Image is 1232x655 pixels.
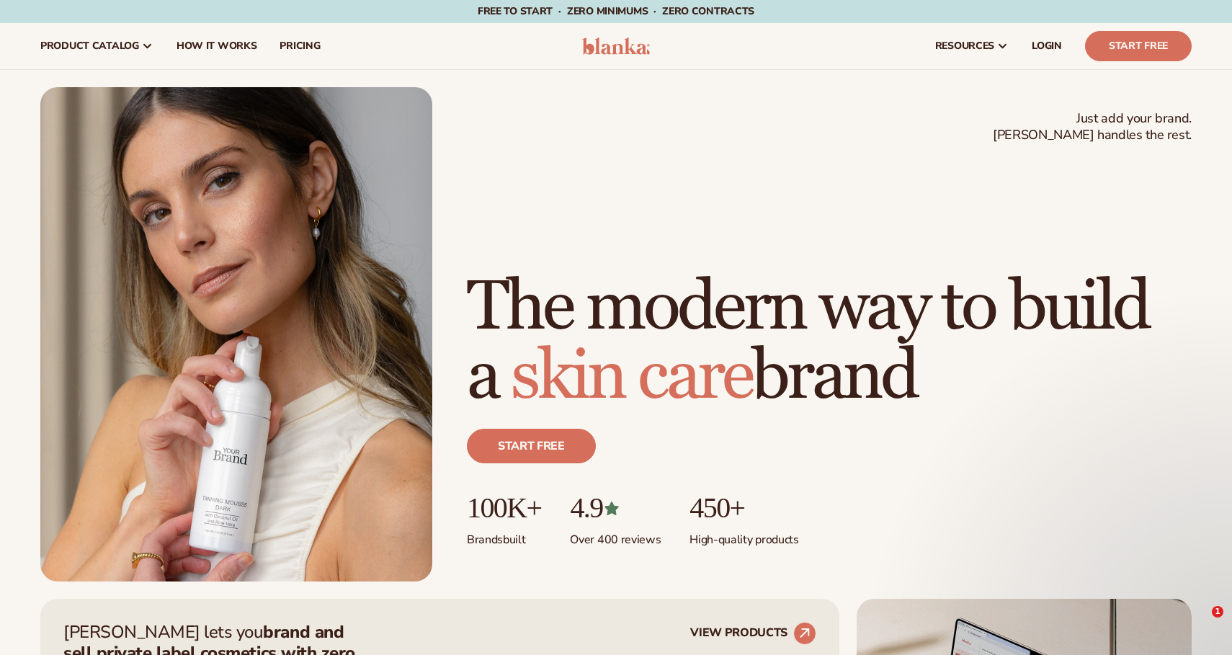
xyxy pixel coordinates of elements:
[511,334,751,419] span: skin care
[570,492,661,524] p: 4.9
[689,492,798,524] p: 450+
[40,40,139,52] span: product catalog
[467,273,1192,411] h1: The modern way to build a brand
[177,40,257,52] span: How It Works
[1085,31,1192,61] a: Start Free
[165,23,269,69] a: How It Works
[935,40,994,52] span: resources
[268,23,331,69] a: pricing
[40,87,432,582] img: Female holding tanning mousse.
[29,23,165,69] a: product catalog
[478,4,754,18] span: Free to start · ZERO minimums · ZERO contracts
[467,492,541,524] p: 100K+
[467,524,541,548] p: Brands built
[467,429,596,463] a: Start free
[570,524,661,548] p: Over 400 reviews
[993,110,1192,144] span: Just add your brand. [PERSON_NAME] handles the rest.
[689,524,798,548] p: High-quality products
[1212,606,1223,618] span: 1
[1032,40,1062,52] span: LOGIN
[690,622,816,645] a: VIEW PRODUCTS
[1182,606,1217,641] iframe: Intercom live chat
[582,37,651,55] img: logo
[924,23,1020,69] a: resources
[280,40,320,52] span: pricing
[1020,23,1073,69] a: LOGIN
